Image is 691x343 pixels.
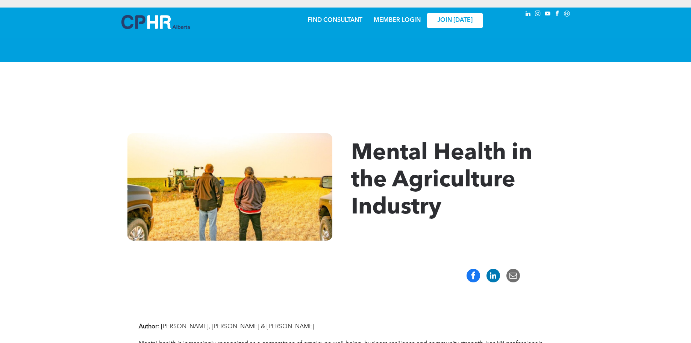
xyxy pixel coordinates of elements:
a: Social network [563,9,571,20]
a: FIND CONSULTANT [308,17,362,23]
a: linkedin [524,9,532,20]
span: : [PERSON_NAME], [PERSON_NAME] & [PERSON_NAME] [158,324,314,330]
a: MEMBER LOGIN [374,17,421,23]
strong: Author [139,324,158,330]
a: JOIN [DATE] [427,13,483,28]
a: youtube [543,9,552,20]
a: instagram [533,9,542,20]
span: Mental Health in the Agriculture Industry [351,142,532,219]
a: facebook [553,9,561,20]
span: JOIN [DATE] [437,17,473,24]
img: A blue and white logo for cp alberta [121,15,190,29]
